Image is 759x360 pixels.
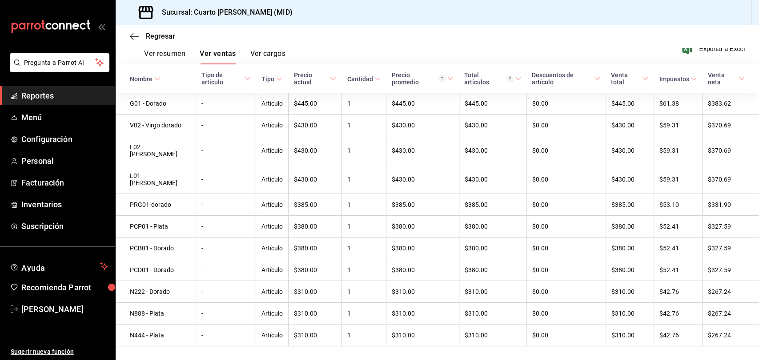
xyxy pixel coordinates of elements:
[526,136,606,165] td: $0.00
[21,111,108,123] span: Menú
[289,324,342,346] td: $310.00
[201,71,243,86] div: Tipo de artículo
[289,165,342,194] td: $430.00
[702,165,759,194] td: $370.69
[702,136,759,165] td: $370.69
[116,136,196,165] td: L02 - [PERSON_NAME]
[196,93,256,115] td: -
[155,7,293,18] h3: Sucursal: Cuarto [PERSON_NAME] (MID)
[606,165,654,194] td: $430.00
[196,194,256,216] td: -
[289,216,342,237] td: $380.00
[611,71,648,86] span: Venta total
[130,75,153,83] div: Nombre
[464,71,513,86] div: Total artículos
[196,237,256,259] td: -
[196,136,256,165] td: -
[21,177,108,189] span: Facturación
[256,303,289,324] td: Artículo
[702,324,759,346] td: $267.24
[256,237,289,259] td: Artículo
[146,32,175,40] span: Regresar
[289,136,342,165] td: $430.00
[386,216,459,237] td: $380.00
[459,165,526,194] td: $430.00
[261,75,282,83] span: Tipo
[526,324,606,346] td: $0.00
[606,93,654,115] td: $445.00
[196,216,256,237] td: -
[256,165,289,194] td: Artículo
[526,194,606,216] td: $0.00
[459,93,526,115] td: $445.00
[606,259,654,281] td: $380.00
[654,115,702,136] td: $59.31
[341,259,386,281] td: 1
[196,115,256,136] td: -
[702,194,759,216] td: $331.90
[130,32,175,40] button: Regresar
[386,303,459,324] td: $310.00
[196,281,256,303] td: -
[256,115,289,136] td: Artículo
[702,237,759,259] td: $327.59
[116,259,196,281] td: PCD01 - Dorado
[130,75,161,83] span: Nombre
[289,194,342,216] td: $385.00
[294,71,329,86] div: Precio actual
[341,324,386,346] td: 1
[654,303,702,324] td: $42.76
[506,75,513,82] svg: El total artículos considera cambios de precios en los artículos así como costos adicionales por ...
[526,115,606,136] td: $0.00
[654,237,702,259] td: $52.41
[196,324,256,346] td: -
[606,136,654,165] td: $430.00
[341,303,386,324] td: 1
[386,324,459,346] td: $310.00
[256,194,289,216] td: Artículo
[341,115,386,136] td: 1
[116,194,196,216] td: PRG01-dorado
[116,115,196,136] td: V02 - Virgo dorado
[702,259,759,281] td: $327.59
[200,49,236,64] button: Ver ventas
[341,136,386,165] td: 1
[606,194,654,216] td: $385.00
[606,281,654,303] td: $310.00
[386,259,459,281] td: $380.00
[196,259,256,281] td: -
[256,136,289,165] td: Artículo
[144,49,285,64] div: navigation tabs
[654,194,702,216] td: $53.10
[21,281,108,293] span: Recomienda Parrot
[439,75,446,82] svg: Precio promedio = Total artículos / cantidad
[116,237,196,259] td: PCB01 - Dorado
[386,115,459,136] td: $430.00
[459,115,526,136] td: $430.00
[196,165,256,194] td: -
[459,136,526,165] td: $430.00
[526,281,606,303] td: $0.00
[341,237,386,259] td: 1
[289,303,342,324] td: $310.00
[684,44,745,54] button: Exportar a Excel
[289,237,342,259] td: $380.00
[116,93,196,115] td: G01 - Dorado
[289,259,342,281] td: $380.00
[347,75,381,83] span: Cantidad
[21,261,96,272] span: Ayuda
[256,93,289,115] td: Artículo
[526,237,606,259] td: $0.00
[386,194,459,216] td: $385.00
[391,71,446,86] div: Precio promedio
[256,216,289,237] td: Artículo
[21,220,108,232] span: Suscripción
[459,324,526,346] td: $310.00
[256,281,289,303] td: Artículo
[532,71,600,86] span: Descuentos de artículo
[526,216,606,237] td: $0.00
[196,303,256,324] td: -
[654,281,702,303] td: $42.76
[606,237,654,259] td: $380.00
